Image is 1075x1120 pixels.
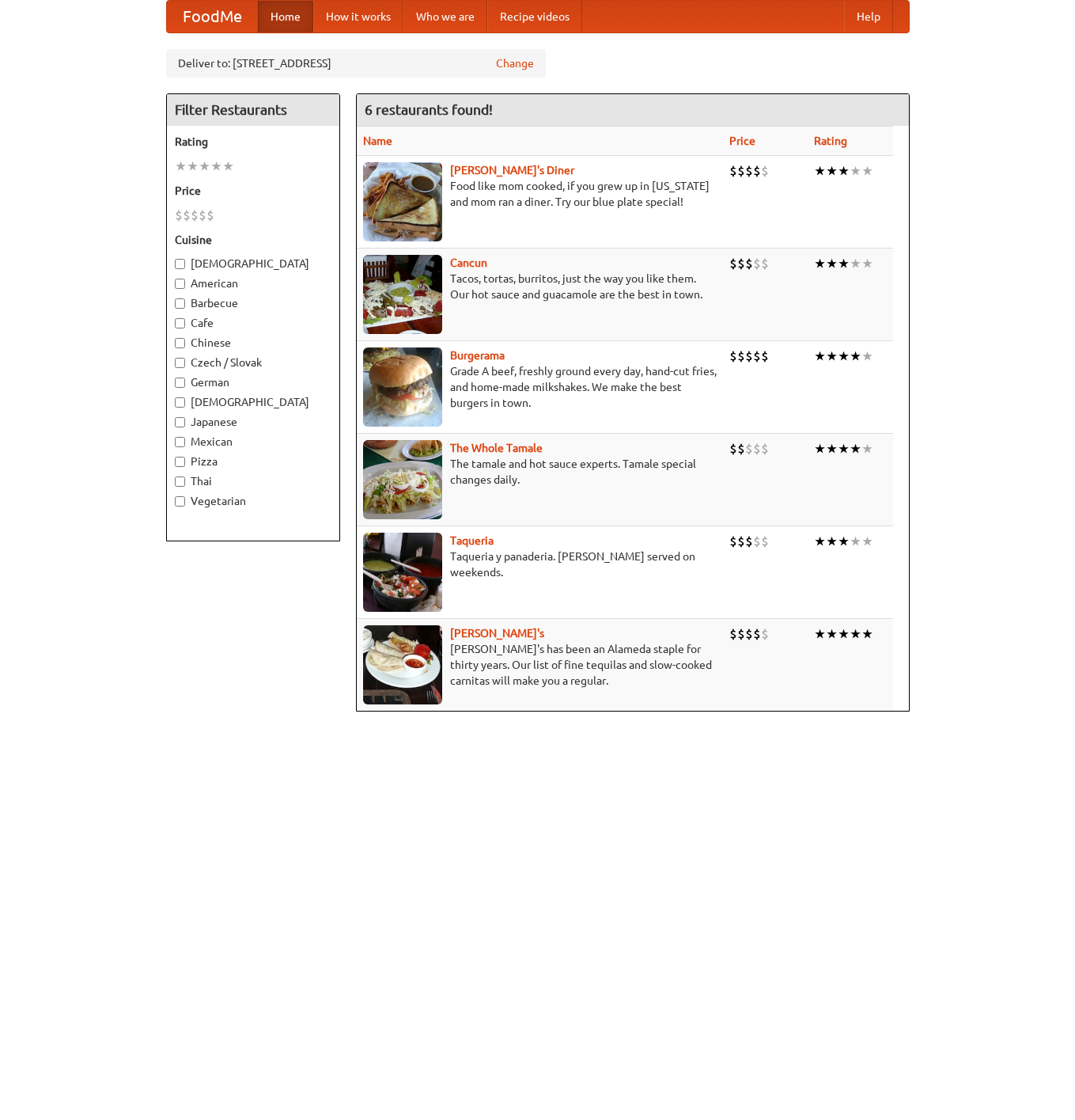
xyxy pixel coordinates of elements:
[187,158,199,175] li: ★
[844,1,893,32] a: Help
[814,255,826,272] li: ★
[175,374,331,390] label: German
[258,1,313,32] a: Home
[175,158,187,175] li: ★
[826,255,838,272] li: ★
[850,533,861,550] li: ★
[814,135,847,147] a: Rating
[175,437,185,447] input: Mexican
[850,347,861,365] li: ★
[450,442,543,454] a: The Whole Tamale
[450,349,505,362] b: Burgerama
[183,207,191,224] li: $
[737,533,745,550] li: $
[363,440,442,519] img: wholetamale.jpg
[729,255,737,272] li: $
[363,363,717,411] p: Grade A beef, freshly ground every day, hand-cut fries, and home-made milkshakes. We make the bes...
[850,440,861,457] li: ★
[175,378,185,388] input: German
[191,207,199,224] li: $
[363,255,442,334] img: cancun.jpg
[838,162,850,180] li: ★
[175,417,185,427] input: Japanese
[826,533,838,550] li: ★
[737,255,745,272] li: $
[175,434,331,450] label: Mexican
[175,279,185,289] input: American
[175,355,331,370] label: Czech / Slovak
[737,625,745,643] li: $
[167,94,339,126] h4: Filter Restaurants
[861,440,873,457] li: ★
[363,162,442,241] img: sallys.jpg
[826,162,838,180] li: ★
[753,255,761,272] li: $
[826,347,838,365] li: ★
[363,135,392,147] a: Name
[206,207,214,224] li: $
[365,102,493,117] ng-pluralize: 6 restaurants found!
[861,625,873,643] li: ★
[761,255,769,272] li: $
[450,164,574,177] a: [PERSON_NAME]'s Diner
[814,440,826,457] li: ★
[745,533,753,550] li: $
[175,493,331,509] label: Vegetarian
[745,162,753,180] li: $
[175,232,331,248] h5: Cuisine
[363,641,717,689] p: [PERSON_NAME]'s has been an Alameda staple for thirty years. Our list of fine tequilas and slow-c...
[729,533,737,550] li: $
[450,256,487,269] a: Cancun
[403,1,487,32] a: Who we are
[175,295,331,311] label: Barbecue
[313,1,403,32] a: How it works
[175,134,331,150] h5: Rating
[753,162,761,180] li: $
[175,298,185,309] input: Barbecue
[729,135,755,147] a: Price
[175,259,185,269] input: [DEMOGRAPHIC_DATA]
[175,397,185,408] input: [DEMOGRAPHIC_DATA]
[745,347,753,365] li: $
[737,347,745,365] li: $
[450,534,494,547] a: Taqueria
[753,347,761,365] li: $
[175,394,331,410] label: [DEMOGRAPHIC_DATA]
[175,457,185,467] input: Pizza
[729,162,737,180] li: $
[222,158,234,175] li: ★
[175,358,185,368] input: Czech / Slovak
[175,338,185,348] input: Chinese
[838,625,850,643] li: ★
[850,162,861,180] li: ★
[826,440,838,457] li: ★
[850,625,861,643] li: ★
[729,440,737,457] li: $
[363,533,442,612] img: taqueria.jpg
[496,55,534,71] a: Change
[363,271,717,302] p: Tacos, tortas, burritos, just the way you like them. Our hot sauce and guacamole are the best in ...
[737,162,745,180] li: $
[175,318,185,328] input: Cafe
[761,440,769,457] li: $
[861,255,873,272] li: ★
[761,347,769,365] li: $
[761,625,769,643] li: $
[175,315,331,331] label: Cafe
[753,440,761,457] li: $
[210,158,222,175] li: ★
[753,625,761,643] li: $
[175,207,183,224] li: $
[175,473,331,489] label: Thai
[167,1,258,32] a: FoodMe
[850,255,861,272] li: ★
[745,440,753,457] li: $
[838,255,850,272] li: ★
[761,162,769,180] li: $
[175,414,331,430] label: Japanese
[861,533,873,550] li: ★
